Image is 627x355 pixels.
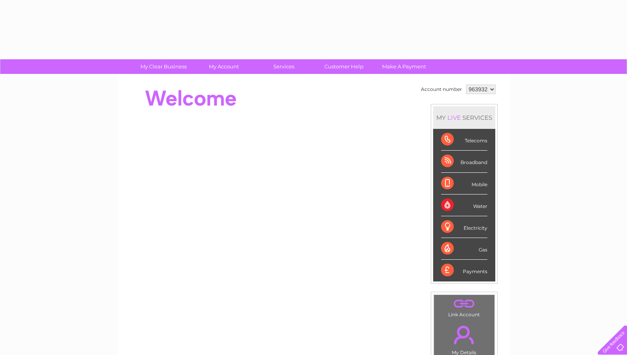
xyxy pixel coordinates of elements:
[441,194,487,216] div: Water
[371,59,437,74] a: Make A Payment
[441,238,487,260] div: Gas
[131,59,196,74] a: My Clear Business
[419,83,464,96] td: Account number
[436,297,493,311] a: .
[311,59,377,74] a: Customer Help
[436,321,493,349] a: .
[441,151,487,172] div: Broadband
[433,106,495,129] div: MY SERVICES
[434,295,495,319] td: Link Account
[441,260,487,281] div: Payments
[441,129,487,151] div: Telecoms
[441,173,487,194] div: Mobile
[441,216,487,238] div: Electricity
[446,114,462,121] div: LIVE
[191,59,256,74] a: My Account
[251,59,316,74] a: Services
